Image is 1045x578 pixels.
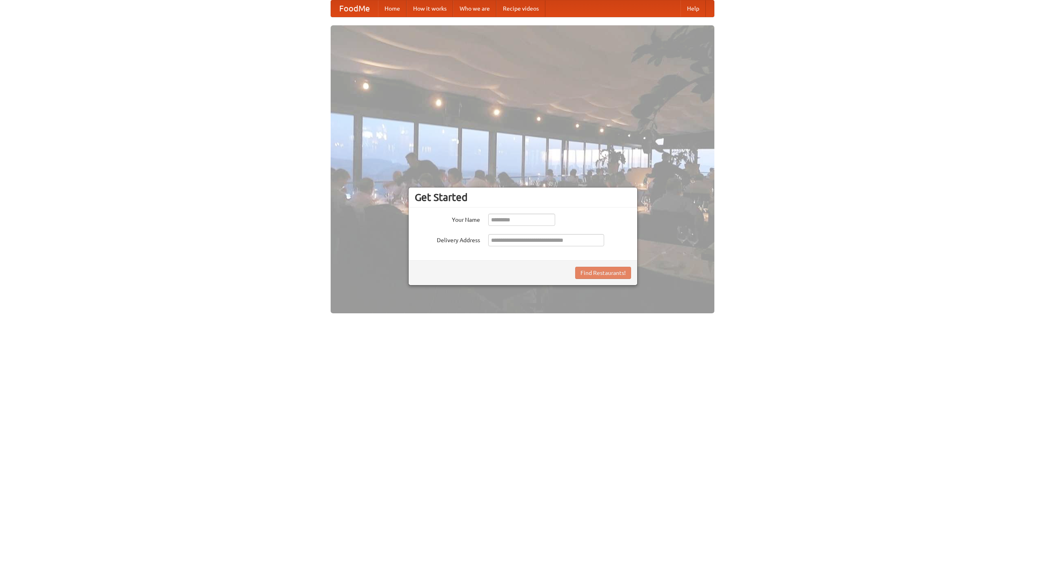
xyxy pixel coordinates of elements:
a: Help [680,0,706,17]
label: Your Name [415,214,480,224]
button: Find Restaurants! [575,267,631,279]
a: FoodMe [331,0,378,17]
a: Who we are [453,0,496,17]
h3: Get Started [415,191,631,203]
a: Recipe videos [496,0,545,17]
a: How it works [407,0,453,17]
a: Home [378,0,407,17]
label: Delivery Address [415,234,480,244]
